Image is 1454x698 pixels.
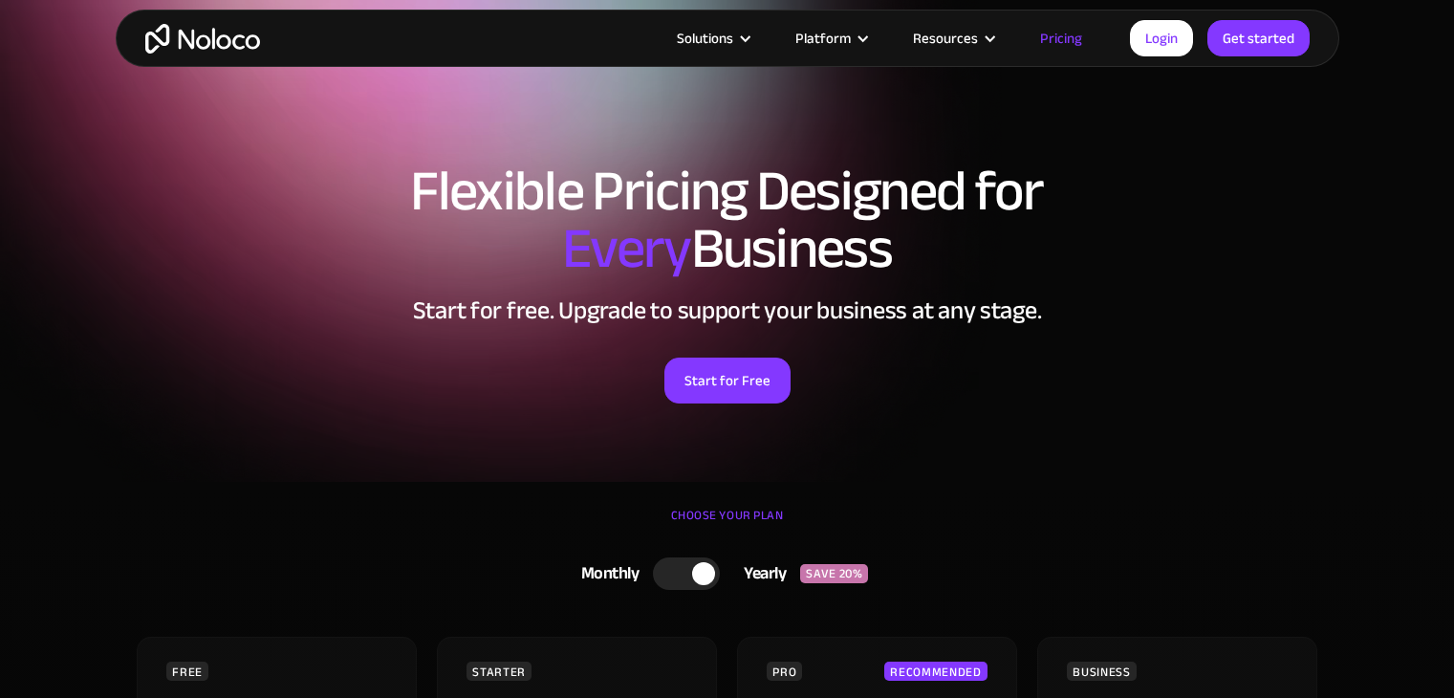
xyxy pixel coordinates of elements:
a: Login [1130,20,1193,56]
div: FREE [166,662,208,681]
div: Monthly [557,559,654,588]
div: SAVE 20% [800,564,868,583]
a: home [145,24,260,54]
div: Resources [913,26,978,51]
div: Platform [795,26,851,51]
div: BUSINESS [1067,662,1136,681]
h1: Flexible Pricing Designed for Business [135,163,1320,277]
div: Resources [889,26,1016,51]
h2: Start for free. Upgrade to support your business at any stage. [135,296,1320,325]
div: Solutions [677,26,733,51]
a: Start for Free [664,358,791,404]
a: Pricing [1016,26,1106,51]
div: CHOOSE YOUR PLAN [135,501,1320,549]
div: Yearly [720,559,800,588]
div: RECOMMENDED [884,662,987,681]
span: Every [562,195,691,302]
div: Solutions [653,26,771,51]
div: Platform [771,26,889,51]
a: Get started [1207,20,1310,56]
div: PRO [767,662,802,681]
div: STARTER [467,662,531,681]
